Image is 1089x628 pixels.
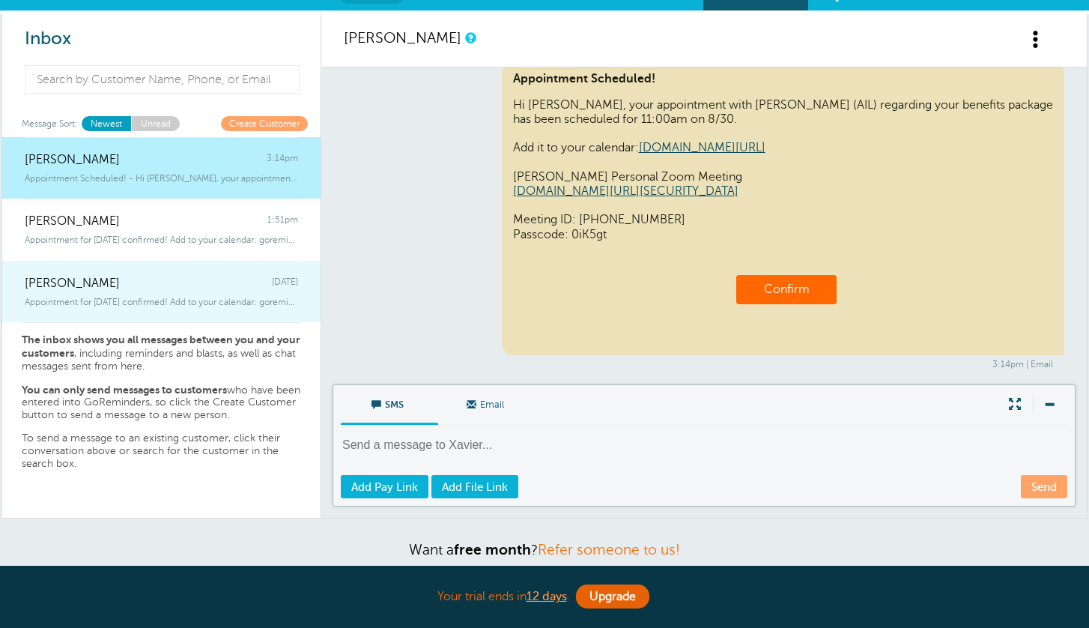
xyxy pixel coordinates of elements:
[22,432,301,470] p: To send a message to an existing customer, click their conversation above or search for the custo...
[454,542,531,558] strong: free month
[272,277,298,291] span: [DATE]
[442,481,508,493] span: Add File Link
[22,333,301,372] p: , including reminders and blasts, as well as chat messages sent from here.
[131,116,180,130] a: Unread
[431,475,518,498] a: Add File Link
[267,153,298,167] span: 3:14pm
[82,116,131,130] a: Newest
[25,65,300,94] input: Search by Customer Name, Phone, or Email
[25,173,298,184] span: Appointment Scheduled! - Hi [PERSON_NAME], your appointment with [PERSON_NAME] (AIL) regarding yo...
[22,384,227,396] strong: You can only send messages to customers
[221,116,308,130] a: Create Customer
[25,235,298,245] span: Appointment for [DATE] confirmed! Add to your calendar: goreminder
[22,384,301,422] p: who have been entered into GoReminders, so click the Create Customer button to send a message to ...
[513,184,738,198] a: [DOMAIN_NAME][URL][SECURITY_DATA]
[502,62,1065,355] div: Hi [PERSON_NAME], your appointment with [PERSON_NAME] (AIL) regarding your benefits package has b...
[1021,475,1067,498] a: Send
[538,542,680,558] a: Refer someone to us!
[351,481,418,493] span: Add Pay Link
[22,116,78,130] span: Message Sort:
[25,28,298,50] h2: Inbox
[344,29,461,46] a: [PERSON_NAME]
[764,283,810,296] a: Confirm
[2,199,321,261] a: [PERSON_NAME] 1:51pm Appointment for [DATE] confirmed! Add to your calendar: goreminder
[267,214,298,229] span: 1:51pm
[449,385,524,421] span: Email
[341,475,428,498] a: Add Pay Link
[465,33,474,43] a: This is a history of all communications between GoReminders and your customer.
[639,141,765,154] a: [DOMAIN_NAME][URL]
[355,359,1053,369] div: 3:14pm | Email
[25,153,120,167] span: [PERSON_NAME]
[576,585,649,609] a: Upgrade
[1,541,1088,558] p: Want a ?
[2,261,321,323] a: [PERSON_NAME] [DATE] Appointment for [DATE] confirmed! Add to your calendar: goreminders
[22,333,300,359] strong: The inbox shows you all messages between you and your customers
[513,72,1054,86] span: Appointment Scheduled!
[25,297,298,307] span: Appointment for [DATE] confirmed! Add to your calendar: goreminders
[352,385,427,421] span: SMS
[527,590,567,603] a: 12 days
[25,277,120,291] span: [PERSON_NAME]
[2,137,321,199] a: [PERSON_NAME] 3:14pm Appointment Scheduled! - Hi [PERSON_NAME], your appointment with [PERSON_NAM...
[170,581,919,613] div: Your trial ends in .
[25,214,120,229] span: [PERSON_NAME]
